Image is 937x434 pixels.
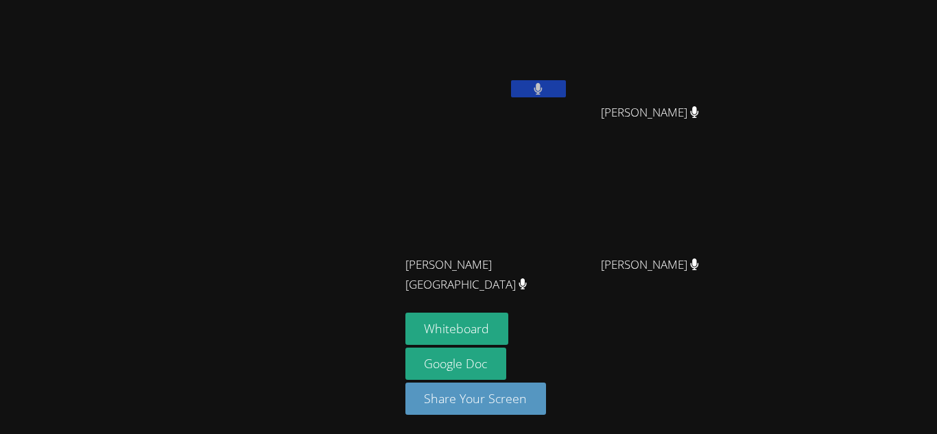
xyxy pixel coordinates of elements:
[601,103,699,123] span: [PERSON_NAME]
[405,255,558,295] span: [PERSON_NAME][GEOGRAPHIC_DATA]
[601,255,699,275] span: [PERSON_NAME]
[405,348,507,380] a: Google Doc
[405,383,547,415] button: Share Your Screen
[405,313,509,345] button: Whiteboard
